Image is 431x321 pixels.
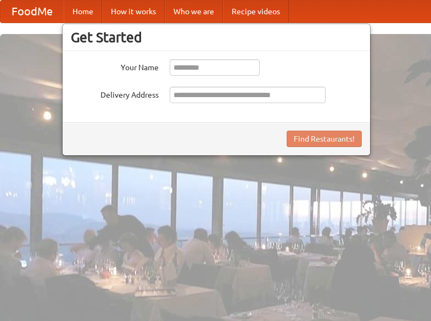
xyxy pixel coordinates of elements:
[287,131,362,147] button: Find Restaurants!
[223,1,289,22] a: Recipe videos
[1,1,64,22] a: FoodMe
[71,59,159,73] label: Your Name
[165,1,223,22] a: Who we are
[102,1,165,22] a: How it works
[64,1,102,22] a: Home
[71,87,159,100] label: Delivery Address
[71,29,362,46] h3: Get Started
